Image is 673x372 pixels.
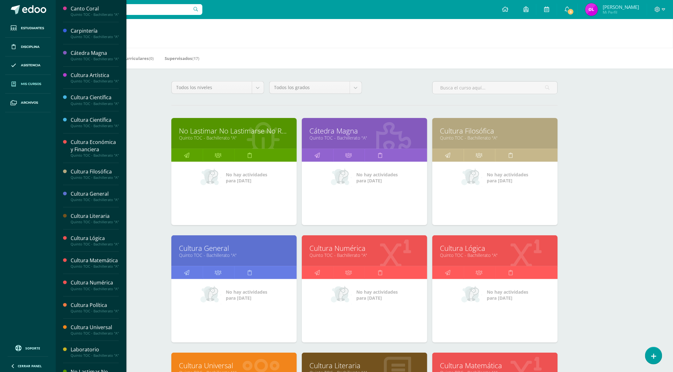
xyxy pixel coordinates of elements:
a: Cultura Literaria [310,361,419,370]
img: no_activities_small.png [461,168,482,187]
div: Cátedra Magna [71,49,119,57]
span: Archivos [21,100,38,105]
span: No hay actividades para [DATE] [356,289,398,301]
a: Cultura Matemática [440,361,550,370]
div: Quinto TOC - Bachillerato "A" [71,101,119,106]
div: Quinto TOC - Bachillerato "A" [71,124,119,128]
a: Disciplina [5,38,51,56]
a: Estudiantes [5,19,51,38]
img: no_activities_small.png [461,285,482,304]
div: Cultura Política [71,302,119,309]
a: Cultura Filosófica [440,126,550,136]
a: LaboratorioQuinto TOC - Bachillerato "A" [71,346,119,358]
a: Archivos [5,94,51,112]
a: Quinto TOC - Bachillerato "A" [310,135,419,141]
div: Cultura Filosófica [71,168,119,175]
input: Busca el curso aquí... [433,82,557,94]
span: Disciplina [21,44,40,49]
div: Laboratorio [71,346,119,353]
img: no_activities_small.png [331,285,352,304]
a: Soporte [8,343,48,352]
a: Cátedra MagnaQuinto TOC - Bachillerato "A" [71,49,119,61]
span: Soporte [26,346,41,350]
a: Cultura NuméricaQuinto TOC - Bachillerato "A" [71,279,119,291]
div: Quinto TOC - Bachillerato "A" [71,309,119,313]
div: Carpintería [71,27,119,35]
a: Cultura FilosóficaQuinto TOC - Bachillerato "A" [71,168,119,180]
a: Cátedra Magna [310,126,419,136]
div: Cultura Científica [71,116,119,124]
img: no_activities_small.png [200,168,221,187]
div: Cultura Matemática [71,257,119,264]
div: Cultura Literaria [71,212,119,220]
img: 38449998a24b07b3cdf40e4da759c3bf.png [585,3,598,16]
a: Cultura Económica y FinancieraQuinto TOC - Bachillerato "A" [71,139,119,158]
a: Quinto TOC - Bachillerato "A" [440,252,550,258]
span: Mi Perfil [603,10,639,15]
div: Quinto TOC - Bachillerato "A" [71,331,119,336]
a: Cultura Lógica [440,243,550,253]
a: No Lastimar No Lastimarse No Romper [179,126,289,136]
span: No hay actividades para [DATE] [226,172,267,184]
a: Cultura CientíficaQuinto TOC - Bachillerato "A" [71,116,119,128]
span: Mis cursos [21,82,41,87]
div: Cultura Universal [71,324,119,331]
div: Cultura Económica y Financiera [71,139,119,153]
span: 3 [567,8,574,15]
a: Cultura CientíficaQuinto TOC - Bachillerato "A" [71,94,119,106]
a: Cultura LógicaQuinto TOC - Bachillerato "A" [71,235,119,246]
span: [PERSON_NAME] [603,4,639,10]
a: Quinto TOC - Bachillerato "A" [310,252,419,258]
a: Cultura GeneralQuinto TOC - Bachillerato "A" [71,190,119,202]
a: Asistencia [5,56,51,75]
a: Cultura ArtísticaQuinto TOC - Bachillerato "A" [71,72,119,83]
a: Cultura MatemáticaQuinto TOC - Bachillerato "A" [71,257,119,269]
div: Quinto TOC - Bachillerato "A" [71,242,119,246]
a: Todos los niveles [172,82,264,94]
div: Quinto TOC - Bachillerato "A" [71,198,119,202]
span: (17) [192,55,199,61]
div: Quinto TOC - Bachillerato "A" [71,79,119,83]
a: Mis cursos [5,75,51,94]
a: Todos los grados [270,82,362,94]
div: Quinto TOC - Bachillerato "A" [71,153,119,158]
div: Quinto TOC - Bachillerato "A" [71,57,119,61]
a: Cultura UniversalQuinto TOC - Bachillerato "A" [71,324,119,336]
a: Quinto TOC - Bachillerato "A" [179,252,289,258]
div: Quinto TOC - Bachillerato "A" [71,353,119,358]
a: Cultura Universal [179,361,289,370]
div: Cultura Artística [71,72,119,79]
div: Cultura General [71,190,119,198]
span: No hay actividades para [DATE] [487,172,528,184]
div: Quinto TOC - Bachillerato "A" [71,264,119,269]
a: Supervisados(17) [165,53,199,63]
a: Cultura Numérica [310,243,419,253]
a: Cultura LiterariaQuinto TOC - Bachillerato "A" [71,212,119,224]
a: CarpinteríaQuinto TOC - Bachillerato "A" [71,27,119,39]
a: Canto CoralQuinto TOC - Bachillerato "A" [71,5,119,17]
span: (0) [149,55,154,61]
a: Cultura PolíticaQuinto TOC - Bachillerato "A" [71,302,119,313]
span: No hay actividades para [DATE] [487,289,528,301]
div: Cultura Numérica [71,279,119,286]
img: no_activities_small.png [200,285,221,304]
span: Estudiantes [21,26,44,31]
a: Mis Extracurriculares(0) [104,53,154,63]
div: Canto Coral [71,5,119,12]
span: Cerrar panel [18,364,42,368]
span: Todos los grados [274,82,345,94]
div: Quinto TOC - Bachillerato "A" [71,287,119,291]
span: No hay actividades para [DATE] [226,289,267,301]
input: Busca un usuario... [60,4,202,15]
a: Quinto TOC - Bachillerato "A" [179,135,289,141]
span: No hay actividades para [DATE] [356,172,398,184]
a: Quinto TOC - Bachillerato "A" [440,135,550,141]
a: Cultura General [179,243,289,253]
span: Todos los niveles [176,82,247,94]
div: Quinto TOC - Bachillerato "A" [71,175,119,180]
div: Quinto TOC - Bachillerato "A" [71,220,119,224]
div: Cultura Lógica [71,235,119,242]
span: Asistencia [21,63,41,68]
div: Quinto TOC - Bachillerato "A" [71,35,119,39]
img: no_activities_small.png [331,168,352,187]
